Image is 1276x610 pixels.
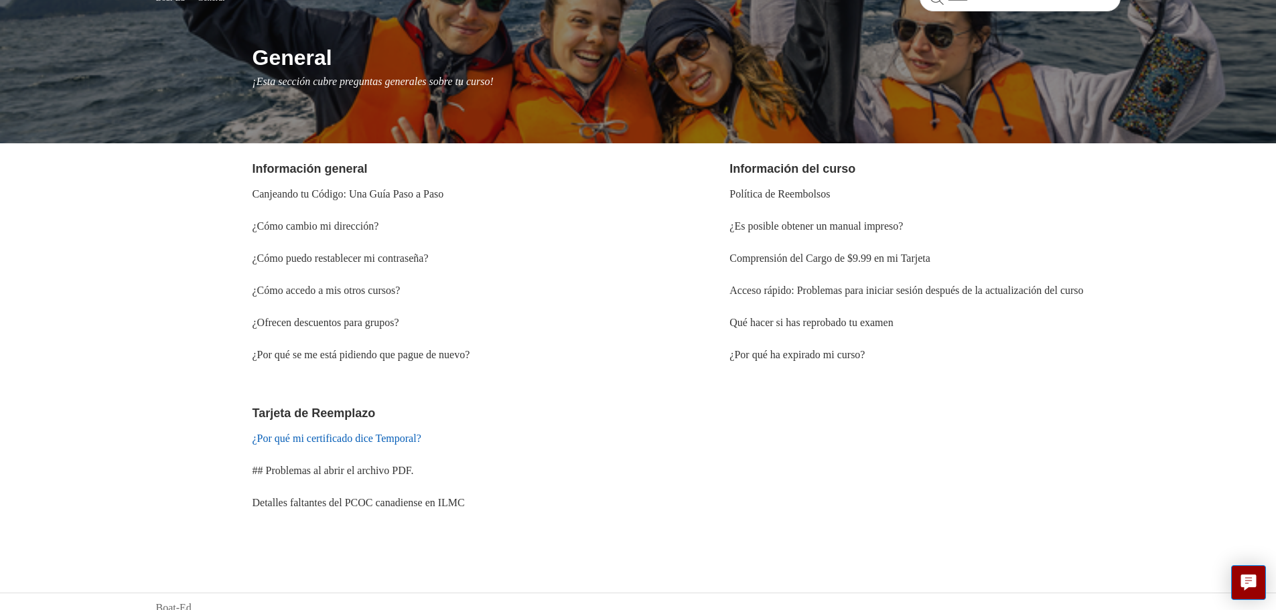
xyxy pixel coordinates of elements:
[253,252,429,264] a: ¿Cómo puedo restablecer mi contraseña?
[253,162,368,175] a: Información general
[253,74,1121,90] p: ¡Esta sección cubre preguntas generales sobre tu curso!
[729,252,930,264] a: Comprensión del Cargo de $9.99 en mi Tarjeta
[729,162,855,175] a: Información del curso
[253,188,444,200] a: Canjeando tu Código: Una Guía Paso a Paso
[253,433,421,444] a: ¿Por qué mi certificado dice Temporal?
[1231,565,1266,600] button: Live chat
[729,220,903,232] a: ¿Es posible obtener un manual impreso?
[253,220,379,232] a: ¿Cómo cambio mi dirección?
[729,349,865,360] a: ¿Por qué ha expirado mi curso?
[253,465,414,476] a: ## Problemas al abrir el archivo PDF.
[253,42,1121,74] h1: General
[253,317,399,328] a: ¿Ofrecen descuentos para grupos?
[729,285,1083,296] a: Acceso rápido: Problemas para iniciar sesión después de la actualización del curso
[253,285,401,296] a: ¿Cómo accedo a mis otros cursos?
[253,497,465,508] a: Detalles faltantes del PCOC canadiense en ILMC
[253,349,470,360] a: ¿Por qué se me está pidiendo que pague de nuevo?
[253,406,376,420] a: Tarjeta de Reemplazo
[729,188,830,200] a: Política de Reembolsos
[729,317,893,328] a: Qué hacer si has reprobado tu examen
